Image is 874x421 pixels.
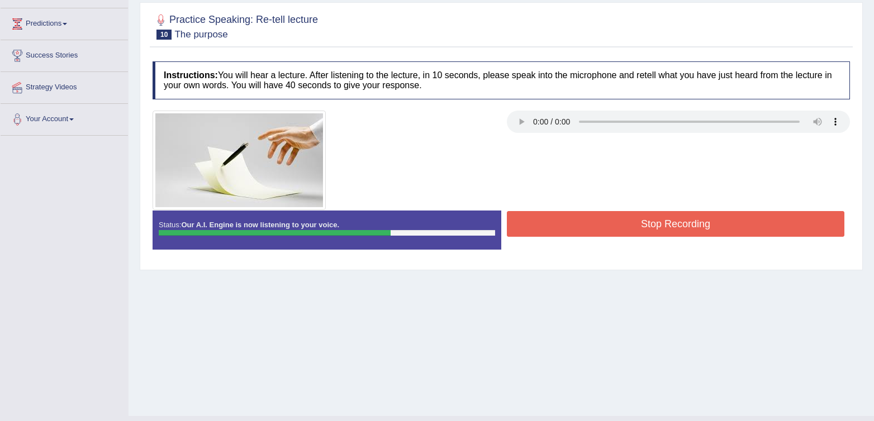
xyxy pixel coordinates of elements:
[1,104,128,132] a: Your Account
[1,8,128,36] a: Predictions
[507,211,844,237] button: Stop Recording
[164,70,218,80] b: Instructions:
[153,210,501,250] div: Status:
[1,40,128,68] a: Success Stories
[156,30,172,40] span: 10
[153,61,850,99] h4: You will hear a lecture. After listening to the lecture, in 10 seconds, please speak into the mic...
[153,12,318,40] h2: Practice Speaking: Re-tell lecture
[174,29,227,40] small: The purpose
[1,72,128,100] a: Strategy Videos
[181,221,339,229] strong: Our A.I. Engine is now listening to your voice.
